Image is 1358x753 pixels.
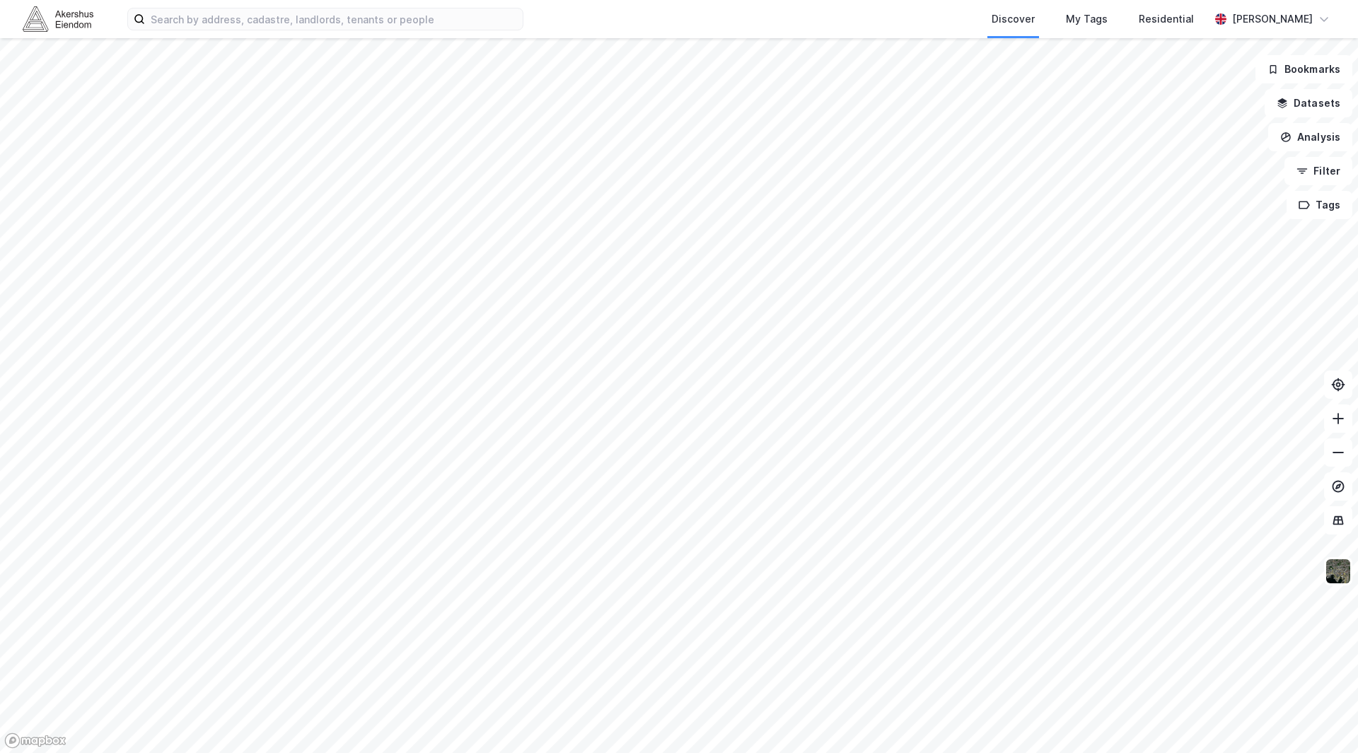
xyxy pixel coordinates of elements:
input: Search by address, cadastre, landlords, tenants or people [145,8,523,30]
div: Discover [992,11,1035,28]
div: Residential [1139,11,1194,28]
div: [PERSON_NAME] [1232,11,1313,28]
img: akershus-eiendom-logo.9091f326c980b4bce74ccdd9f866810c.svg [23,6,93,31]
div: Kontrollprogram for chat [1287,685,1358,753]
iframe: Chat Widget [1287,685,1358,753]
div: My Tags [1066,11,1108,28]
